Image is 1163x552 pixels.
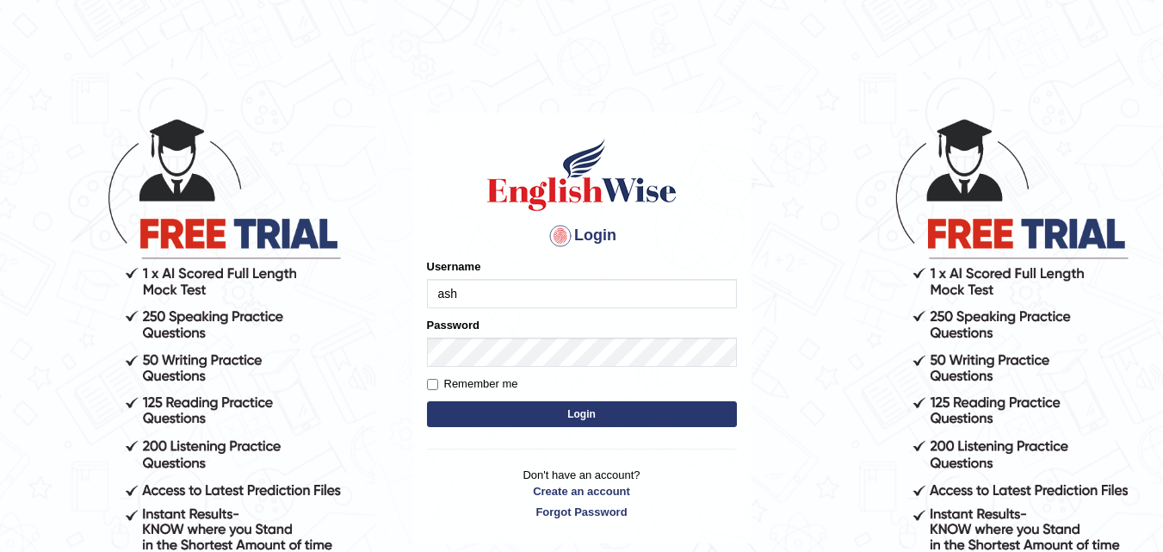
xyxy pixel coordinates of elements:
[427,483,737,499] a: Create an account
[427,375,518,393] label: Remember me
[427,222,737,250] h4: Login
[427,401,737,427] button: Login
[427,317,479,333] label: Password
[484,136,680,214] img: Logo of English Wise sign in for intelligent practice with AI
[427,379,438,390] input: Remember me
[427,258,481,275] label: Username
[427,504,737,520] a: Forgot Password
[427,467,737,520] p: Don't have an account?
